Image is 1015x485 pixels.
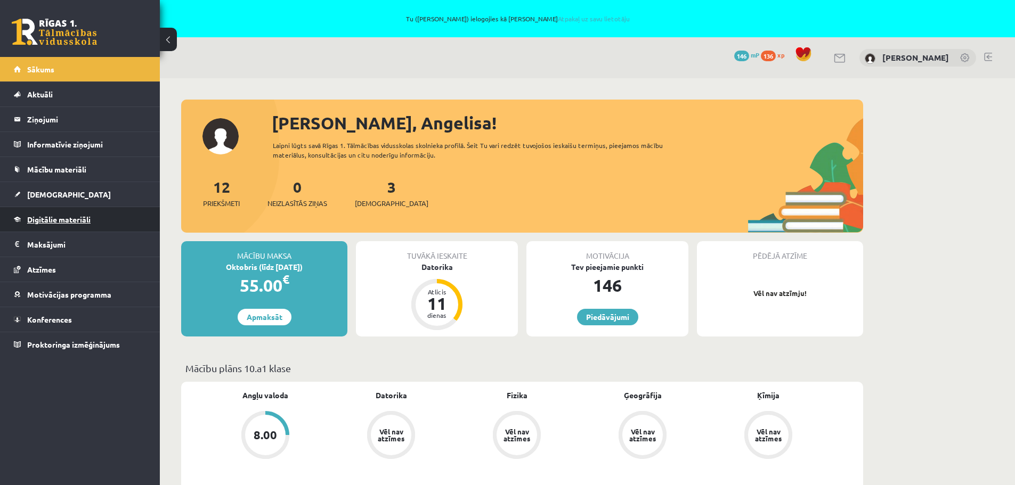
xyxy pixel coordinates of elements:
div: 11 [421,295,453,312]
span: 136 [761,51,776,61]
div: [PERSON_NAME], Angelisa! [272,110,863,136]
div: Laipni lūgts savā Rīgas 1. Tālmācības vidusskolas skolnieka profilā. Šeit Tu vari redzēt tuvojošo... [273,141,682,160]
div: Atlicis [421,289,453,295]
span: Sākums [27,64,54,74]
div: Motivācija [526,241,688,261]
a: [DEMOGRAPHIC_DATA] [14,182,147,207]
div: Mācību maksa [181,241,347,261]
a: Angļu valoda [242,390,288,401]
span: Konferences [27,315,72,324]
div: Datorika [356,261,518,273]
div: Vēl nav atzīmes [502,428,532,442]
span: Aktuāli [27,89,53,99]
span: Neizlasītās ziņas [267,198,327,209]
a: Fizika [507,390,527,401]
span: Digitālie materiāli [27,215,91,224]
div: Tev pieejamie punkti [526,261,688,273]
legend: Informatīvie ziņojumi [27,132,147,157]
p: Mācību plāns 10.a1 klase [185,361,859,375]
span: Tu ([PERSON_NAME]) ielogojies kā [PERSON_NAME] [123,15,914,22]
a: Maksājumi [14,232,147,257]
a: Vēl nav atzīmes [705,411,831,461]
a: Datorika [376,390,407,401]
a: Ģeogrāfija [624,390,662,401]
a: Apmaksāt [238,309,291,325]
span: Motivācijas programma [27,290,111,299]
span: [DEMOGRAPHIC_DATA] [27,190,111,199]
a: [PERSON_NAME] [882,52,949,63]
div: dienas [421,312,453,318]
a: Vēl nav atzīmes [454,411,580,461]
a: 0Neizlasītās ziņas [267,177,327,209]
a: Ķīmija [757,390,779,401]
a: Motivācijas programma [14,282,147,307]
img: Angelisa Kuzņecova [865,53,875,64]
span: [DEMOGRAPHIC_DATA] [355,198,428,209]
span: xp [777,51,784,59]
a: Ziņojumi [14,107,147,131]
a: Proktoringa izmēģinājums [14,332,147,357]
a: Vēl nav atzīmes [328,411,454,461]
p: Vēl nav atzīmju! [702,288,858,299]
span: Atzīmes [27,265,56,274]
span: Priekšmeti [203,198,240,209]
div: 8.00 [254,429,277,441]
a: Aktuāli [14,82,147,106]
div: 146 [526,273,688,298]
div: Oktobris (līdz [DATE]) [181,261,347,273]
legend: Maksājumi [27,232,147,257]
div: Vēl nav atzīmes [376,428,406,442]
a: 136 xp [761,51,790,59]
span: mP [751,51,759,59]
a: 3[DEMOGRAPHIC_DATA] [355,177,428,209]
a: Mācību materiāli [14,157,147,182]
a: Digitālie materiāli [14,207,147,232]
div: Vēl nav atzīmes [628,428,657,442]
a: Piedāvājumi [577,309,638,325]
a: Atzīmes [14,257,147,282]
div: Vēl nav atzīmes [753,428,783,442]
span: € [282,272,289,287]
a: 12Priekšmeti [203,177,240,209]
span: Mācību materiāli [27,165,86,174]
a: 146 mP [734,51,759,59]
div: Tuvākā ieskaite [356,241,518,261]
a: Datorika Atlicis 11 dienas [356,261,518,332]
a: Konferences [14,307,147,332]
legend: Ziņojumi [27,107,147,131]
a: Informatīvie ziņojumi [14,132,147,157]
span: 146 [734,51,749,61]
a: Sākums [14,57,147,81]
a: Atpakaļ uz savu lietotāju [558,14,630,23]
a: Rīgas 1. Tālmācības vidusskola [12,19,97,45]
a: 8.00 [202,411,328,461]
div: Pēdējā atzīme [697,241,863,261]
div: 55.00 [181,273,347,298]
span: Proktoringa izmēģinājums [27,340,120,349]
a: Vēl nav atzīmes [580,411,705,461]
